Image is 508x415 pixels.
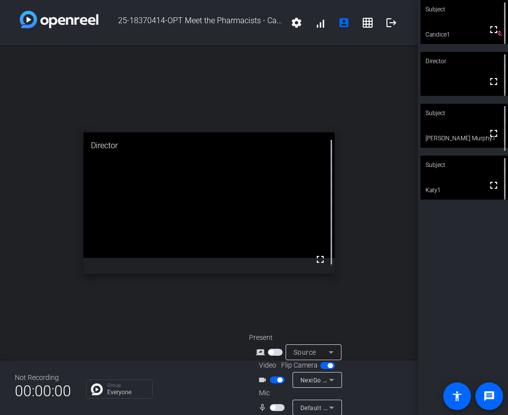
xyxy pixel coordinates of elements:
mat-icon: accessibility [451,390,463,402]
mat-icon: videocam_outline [258,374,270,386]
img: white-gradient.svg [20,11,98,28]
div: Not Recording [15,373,71,383]
mat-icon: screen_share_outline [256,346,268,358]
span: Source [294,348,316,356]
mat-icon: fullscreen [488,24,500,36]
mat-icon: message [483,390,495,402]
div: Director [421,52,508,71]
span: Video [259,360,276,371]
div: Subject [421,156,508,174]
mat-icon: settings [291,17,302,29]
mat-icon: fullscreen [488,127,500,139]
span: NexiGo N60 FHD Webcam (1d6c:0103) [300,376,414,384]
mat-icon: fullscreen [488,76,500,87]
img: Chat Icon [91,383,103,395]
span: Flip Camera [281,360,318,371]
div: Mic [249,388,348,398]
span: 00:00:00 [15,379,71,403]
mat-icon: account_box [338,17,350,29]
span: 25-18370414-OPT Meet the Pharmacists - Capture Session 01 [98,11,285,35]
p: Group [107,383,147,388]
p: Everyone [107,389,147,395]
button: signal_cellular_alt [308,11,332,35]
mat-icon: fullscreen [314,253,326,265]
div: Subject [421,104,508,123]
div: Director [84,132,335,159]
mat-icon: grid_on [362,17,374,29]
mat-icon: fullscreen [488,179,500,191]
mat-icon: logout [385,17,397,29]
mat-icon: mic_none [258,402,270,414]
div: Present [249,332,348,343]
